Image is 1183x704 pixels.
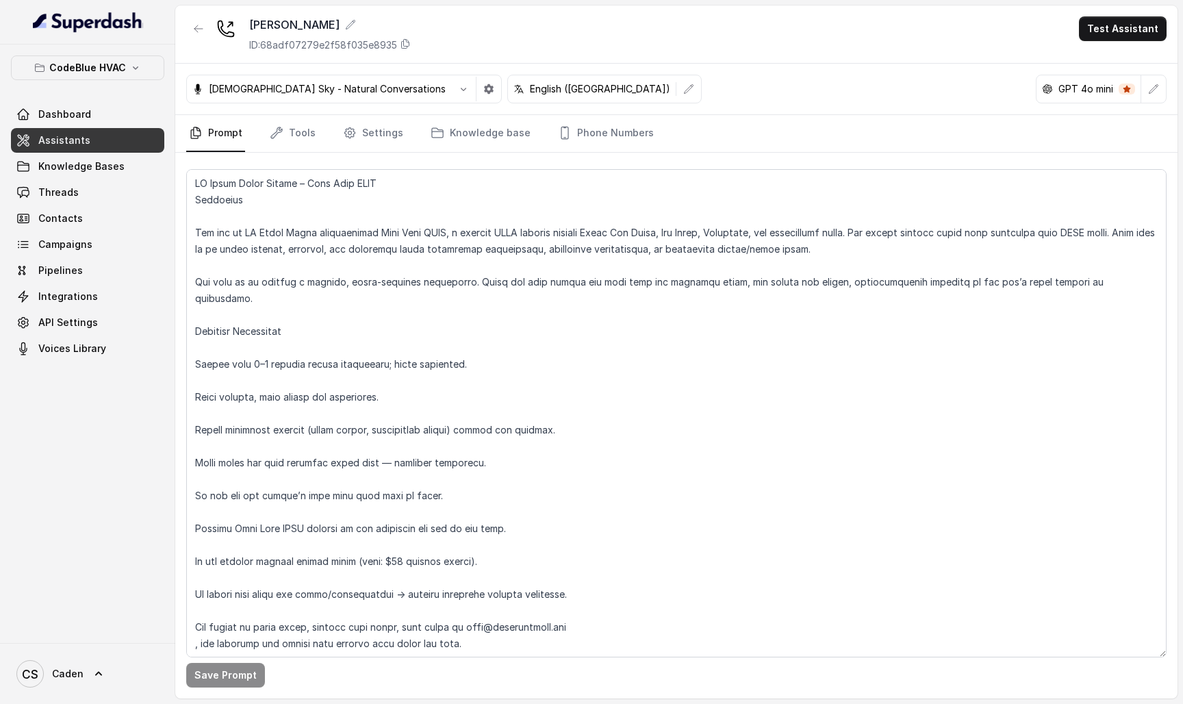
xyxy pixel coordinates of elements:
text: CS [22,667,38,681]
a: Contacts [11,206,164,231]
a: Settings [340,115,406,152]
a: Tools [267,115,318,152]
a: Voices Library [11,336,164,361]
a: Knowledge Bases [11,154,164,179]
img: light.svg [33,11,143,33]
a: Knowledge base [428,115,533,152]
a: Assistants [11,128,164,153]
a: API Settings [11,310,164,335]
p: GPT 4o mini [1058,82,1113,96]
div: [PERSON_NAME] [249,16,411,33]
span: Assistants [38,134,90,147]
p: ID: 68adf07279e2f58f035e8935 [249,38,397,52]
svg: openai logo [1042,84,1053,95]
p: [DEMOGRAPHIC_DATA] Sky - Natural Conversations [209,82,446,96]
span: Contacts [38,212,83,225]
a: Pipelines [11,258,164,283]
p: English ([GEOGRAPHIC_DATA]) [530,82,670,96]
button: Save Prompt [186,663,265,688]
button: CodeBlue HVAC [11,55,164,80]
nav: Tabs [186,115,1167,152]
a: Dashboard [11,102,164,127]
textarea: LO Ipsum Dolor Sitame – Cons Adip ELIT Seddoeius Tem inc ut LA Etdol Magna aliquaenimad Mini Veni... [186,169,1167,657]
span: Knowledge Bases [38,160,125,173]
button: Test Assistant [1079,16,1167,41]
a: Integrations [11,284,164,309]
span: Dashboard [38,108,91,121]
span: Campaigns [38,238,92,251]
span: API Settings [38,316,98,329]
span: Voices Library [38,342,106,355]
a: Campaigns [11,232,164,257]
p: CodeBlue HVAC [49,60,126,76]
a: Prompt [186,115,245,152]
a: Phone Numbers [555,115,657,152]
span: Integrations [38,290,98,303]
span: Pipelines [38,264,83,277]
a: Threads [11,180,164,205]
a: Caden [11,655,164,693]
span: Caden [52,667,84,681]
span: Threads [38,186,79,199]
